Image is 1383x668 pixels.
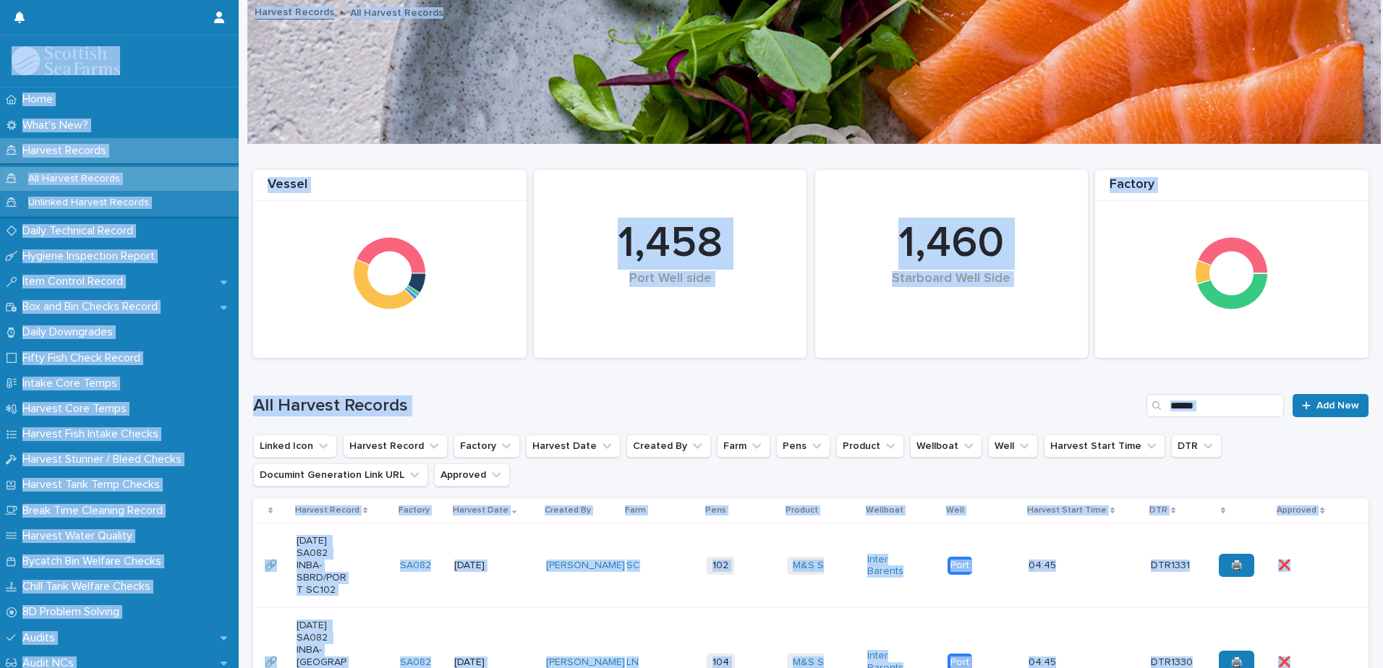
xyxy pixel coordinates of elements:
[840,271,1064,317] div: Starboard Well Side
[17,119,100,132] p: What's New?
[1029,557,1059,572] p: 04:45
[434,463,510,487] button: Approved
[17,224,145,238] p: Daily Technical Record
[776,434,830,458] button: Pens
[558,218,783,270] div: 1,458
[1146,394,1284,417] input: Search
[1293,394,1369,417] a: Add New
[17,351,152,365] p: Fifty Fish Check Record
[705,502,726,518] p: Pens
[625,502,646,518] p: Farm
[946,502,964,518] p: Well
[454,434,520,458] button: Factory
[626,560,640,572] a: SC
[1316,401,1359,411] span: Add New
[253,395,1141,416] h1: All Harvest Records
[265,557,280,572] p: 🔗
[948,557,972,575] div: Port
[707,557,734,575] span: 102
[1278,557,1293,572] p: ❌
[717,434,770,458] button: Farm
[454,560,506,572] p: [DATE]
[350,4,443,20] p: All Harvest Records
[253,463,428,487] button: Documint Generation Link URL
[1230,657,1243,667] span: 🖨️
[17,275,135,288] p: Item Control Record
[836,434,904,458] button: Product
[988,434,1038,458] button: Well
[253,523,1369,608] tr: 🔗🔗 [DATE] SA082 INBA-SBRD/PORT SC102SA082 [DATE][PERSON_NAME] SC 102M&S Select Inter Barents Port...
[1219,554,1254,577] a: 🖨️
[253,177,527,201] div: Vessel
[17,173,132,185] p: All Harvest Records
[1230,560,1243,570] span: 🖨️
[253,434,337,458] button: Linked Icon
[17,478,171,492] p: Harvest Tank Temp Checks
[840,218,1064,270] div: 1,460
[626,434,711,458] button: Created By
[1095,177,1369,201] div: Factory
[297,535,348,596] p: [DATE] SA082 INBA-SBRD/PORT SC102
[453,502,508,518] p: Harvest Date
[546,560,625,572] a: [PERSON_NAME]
[343,434,448,458] button: Harvest Record
[867,554,919,578] a: Inter Barents
[17,580,162,594] p: Chill Tank Welfare Checks
[1277,502,1316,518] p: Approved
[1149,502,1167,518] p: DTR
[295,502,359,518] p: Harvest Record
[558,271,783,317] div: Port Well side
[17,377,129,390] p: Intake Core Temps
[17,93,64,106] p: Home
[255,3,334,20] a: Harvest Records
[17,605,131,619] p: 8D Problem Solving
[17,427,170,441] p: Harvest Fish Intake Checks
[17,402,138,416] p: Harvest Core Temps
[17,197,161,209] p: Unlinked Harvest Records
[17,631,67,645] p: Audits
[17,300,169,314] p: Box and Bin Checks Record
[17,325,124,339] p: Daily Downgrades
[17,453,193,466] p: Harvest Stunner / Bleed Checks
[17,504,174,518] p: Break Time Cleaning Record
[1171,434,1222,458] button: DTR
[17,249,166,263] p: Hygiene Inspection Report
[17,529,144,543] p: Harvest Water Quality
[1151,557,1193,572] p: DTR1331
[399,502,430,518] p: Factory
[400,560,431,572] a: SA082
[1027,502,1107,518] p: Harvest Start Time
[793,560,847,572] a: M&S Select
[786,502,818,518] p: Product
[545,502,591,518] p: Created By
[526,434,621,458] button: Harvest Date
[866,502,903,518] p: Wellboat
[17,144,118,158] p: Harvest Records
[1044,434,1165,458] button: Harvest Start Time
[12,46,120,75] img: mMrefqRFQpe26GRNOUkG
[910,434,982,458] button: Wellboat
[17,554,173,568] p: Bycatch Bin Welfare Checks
